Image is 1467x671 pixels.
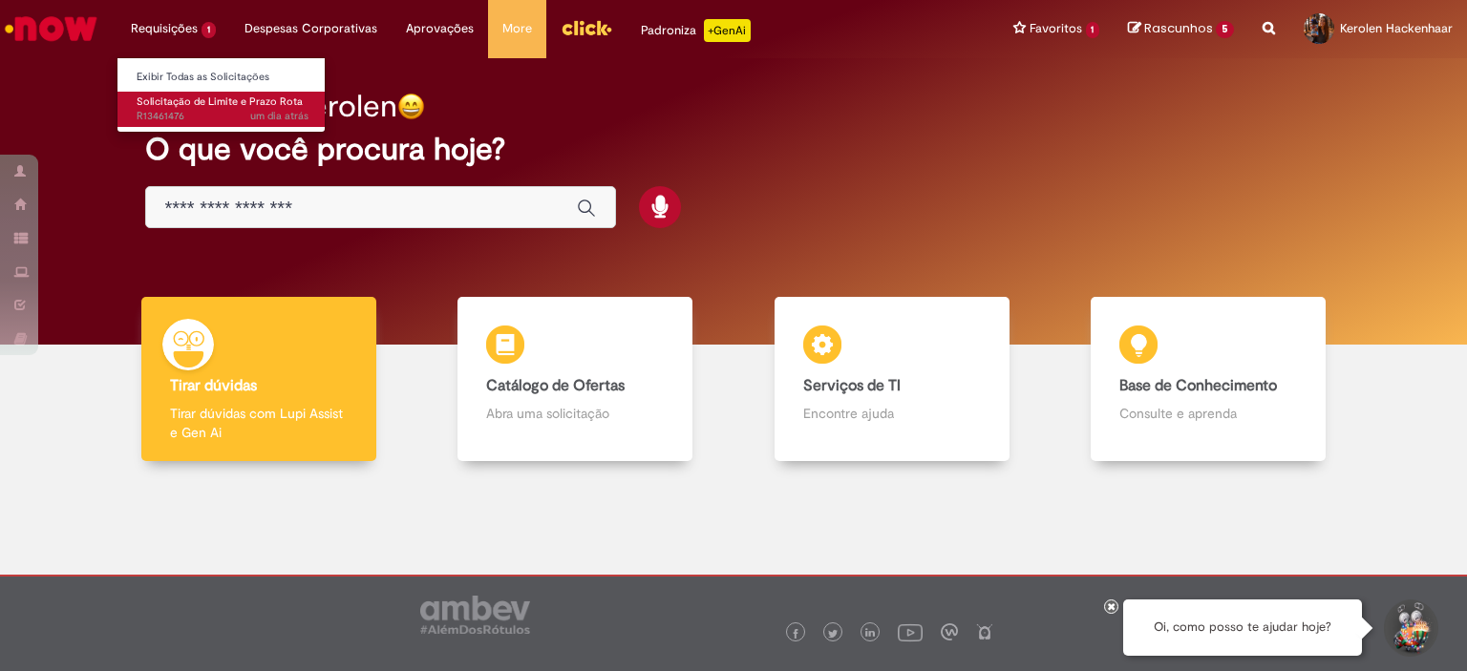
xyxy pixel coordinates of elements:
[100,297,417,462] a: Tirar dúvidas Tirar dúvidas com Lupi Assist e Gen Ai
[417,297,734,462] a: Catálogo de Ofertas Abra uma solicitação
[1051,297,1368,462] a: Base de Conhecimento Consulte e aprenda
[117,57,326,133] ul: Requisições
[941,623,958,640] img: logo_footer_workplace.png
[117,92,328,127] a: Aberto R13461476 : Solicitação de Limite e Prazo Rota
[1086,22,1100,38] span: 1
[145,133,1323,166] h2: O que você procura hoje?
[486,404,664,423] p: Abra uma solicitação
[1030,19,1082,38] span: Favoritos
[406,19,474,38] span: Aprovações
[244,19,377,38] span: Despesas Corporativas
[791,629,800,639] img: logo_footer_facebook.png
[1119,404,1297,423] p: Consulte e aprenda
[170,404,348,442] p: Tirar dúvidas com Lupi Assist e Gen Ai
[865,628,875,640] img: logo_footer_linkedin.png
[803,376,901,395] b: Serviços de TI
[803,404,981,423] p: Encontre ajuda
[1216,21,1234,38] span: 5
[131,19,198,38] span: Requisições
[2,10,100,48] img: ServiceNow
[898,619,923,644] img: logo_footer_youtube.png
[250,109,308,123] time: 29/08/2025 10:26:32
[502,19,532,38] span: More
[117,67,328,88] a: Exibir Todas as Solicitações
[420,596,530,634] img: logo_footer_ambev_rotulo_gray.png
[1119,376,1277,395] b: Base de Conhecimento
[1381,599,1438,657] button: Iniciar Conversa de Suporte
[1340,20,1453,36] span: Kerolen Hackenhaar
[250,109,308,123] span: um dia atrás
[733,297,1051,462] a: Serviços de TI Encontre ajuda
[486,376,625,395] b: Catálogo de Ofertas
[397,93,425,120] img: happy-face.png
[1128,20,1234,38] a: Rascunhos
[704,19,751,42] p: +GenAi
[976,623,993,640] img: logo_footer_naosei.png
[202,22,216,38] span: 1
[137,109,308,124] span: R13461476
[561,13,612,42] img: click_logo_yellow_360x200.png
[137,94,303,109] span: Solicitação de Limite e Prazo Rota
[1123,599,1362,656] div: Oi, como posso te ajudar hoje?
[1144,19,1213,37] span: Rascunhos
[170,376,257,395] b: Tirar dúvidas
[641,19,751,42] div: Padroniza
[828,629,838,639] img: logo_footer_twitter.png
